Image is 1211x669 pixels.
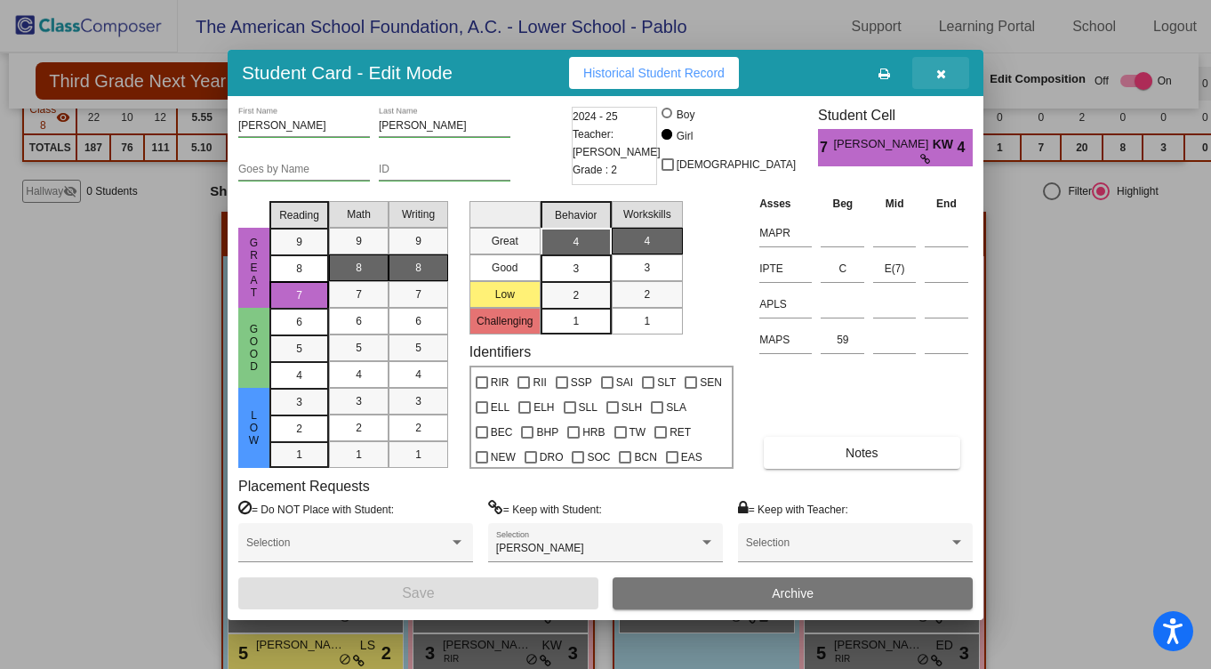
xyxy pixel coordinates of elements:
span: Math [347,206,371,222]
span: RET [670,422,691,443]
span: SAI [616,372,633,393]
span: 7 [818,137,833,158]
span: Archive [772,586,814,600]
span: 5 [296,341,302,357]
input: assessment [759,326,812,353]
input: goes by name [238,164,370,176]
span: BHP [536,422,558,443]
span: 4 [415,367,421,383]
span: ELL [491,397,509,418]
span: 6 [296,314,302,330]
span: 9 [356,233,362,249]
h3: Student Cell [818,107,973,124]
span: 3 [644,260,650,276]
span: 8 [296,261,302,277]
span: 1 [356,447,362,463]
span: Teacher: [PERSON_NAME] [573,125,661,161]
span: SLL [579,397,597,418]
span: 3 [415,393,421,409]
span: 7 [296,287,302,303]
span: SLH [622,397,642,418]
label: = Keep with Teacher: [738,500,848,518]
th: Asses [755,194,816,214]
span: HRB [582,422,605,443]
span: 4 [296,367,302,383]
span: BEC [491,422,513,443]
label: = Do NOT Place with Student: [238,500,394,518]
th: Beg [816,194,869,214]
span: 7 [356,286,362,302]
span: 8 [415,260,421,276]
button: Historical Student Record [569,57,739,89]
span: 2 [573,287,579,303]
button: Archive [613,577,973,609]
span: 1 [573,313,579,329]
span: TW [630,422,646,443]
span: 5 [356,340,362,356]
span: 9 [415,233,421,249]
span: SLT [657,372,676,393]
span: 2 [356,420,362,436]
span: Writing [402,206,435,222]
span: 1 [296,447,302,463]
span: Workskills [623,206,671,222]
span: ELH [533,397,554,418]
span: [PERSON_NAME] [496,542,584,554]
span: Reading [279,207,319,223]
span: 1 [644,313,650,329]
span: 4 [644,233,650,249]
span: 2 [644,286,650,302]
div: Boy [676,107,695,123]
span: 1 [415,447,421,463]
span: RII [533,372,546,393]
span: Grade : 2 [573,161,617,179]
span: 5 [415,340,421,356]
label: Placement Requests [238,478,370,495]
h3: Student Card - Edit Mode [242,61,453,84]
span: Great [246,237,262,299]
span: RIR [491,372,509,393]
span: 3 [573,261,579,277]
span: Historical Student Record [583,66,725,80]
span: 8 [356,260,362,276]
span: [DEMOGRAPHIC_DATA] [677,154,796,175]
label: Identifiers [469,343,531,360]
span: 9 [296,234,302,250]
span: SEN [700,372,722,393]
span: 7 [415,286,421,302]
span: 4 [958,137,973,158]
span: 6 [356,313,362,329]
button: Save [238,577,598,609]
span: SOC [587,447,610,468]
span: 6 [415,313,421,329]
span: 2024 - 25 [573,108,618,125]
input: assessment [759,220,812,246]
span: 2 [296,421,302,437]
th: End [920,194,973,214]
span: Good [246,323,262,373]
span: SSP [571,372,592,393]
input: assessment [759,255,812,282]
span: EAS [681,447,702,468]
span: Behavior [555,207,597,223]
span: KW [933,135,958,154]
label: = Keep with Student: [488,500,602,518]
input: assessment [759,291,812,318]
span: 4 [356,367,362,383]
span: Notes [846,446,878,460]
span: Save [402,585,434,600]
span: 4 [573,234,579,250]
span: BCN [634,447,656,468]
span: [PERSON_NAME] [833,135,932,154]
button: Notes [764,437,959,469]
div: Girl [676,128,694,144]
span: 3 [296,394,302,410]
span: 2 [415,420,421,436]
span: 3 [356,393,362,409]
span: Low [246,409,262,447]
span: SLA [666,397,686,418]
span: DRO [540,447,564,468]
th: Mid [869,194,920,214]
span: NEW [491,447,516,468]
